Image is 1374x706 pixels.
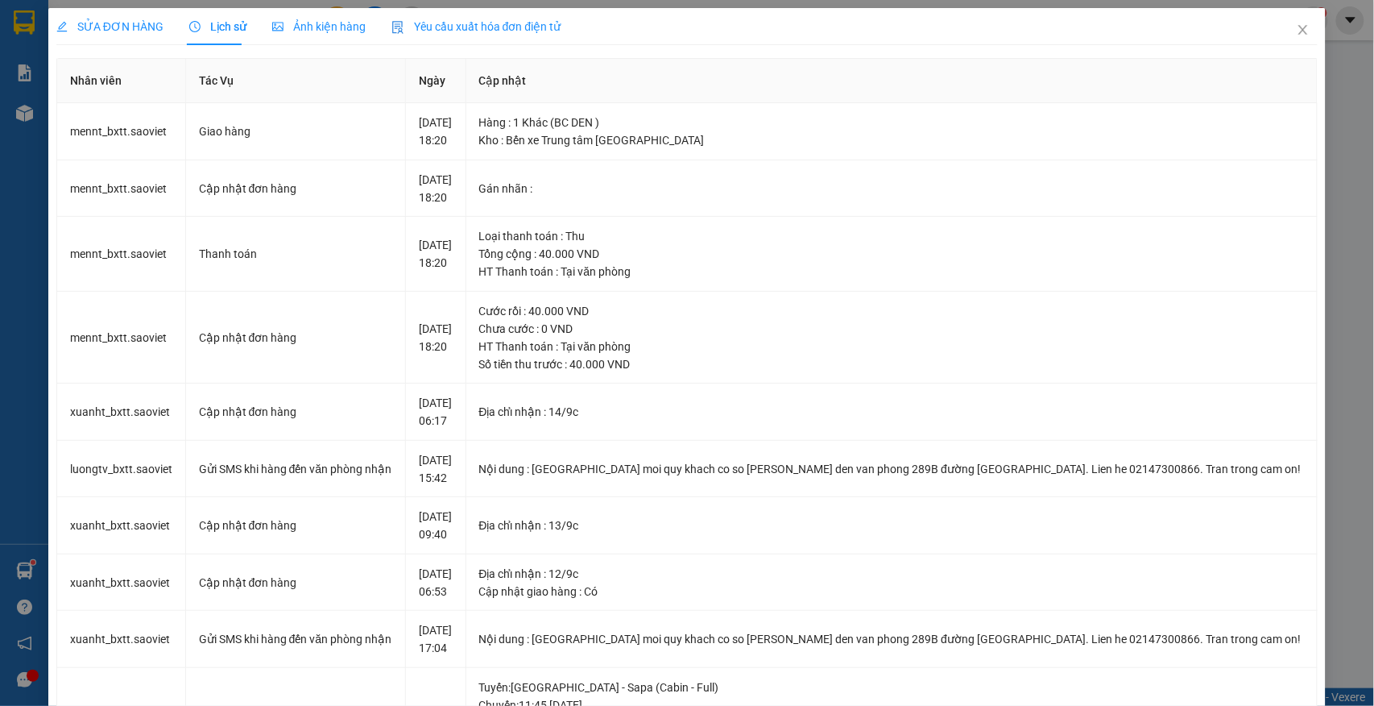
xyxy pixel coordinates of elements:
div: Chưa cước : 0 VND [479,320,1305,338]
div: Cập nhật đơn hàng [199,180,393,197]
td: xuanht_bxtt.saoviet [57,554,186,612]
td: xuanht_bxtt.saoviet [57,384,186,441]
div: [DATE] 18:20 [419,171,452,206]
td: luongtv_bxtt.saoviet [57,441,186,498]
td: mennt_bxtt.saoviet [57,292,186,384]
span: picture [272,21,283,32]
div: Địa chỉ nhận : 14/9c [479,403,1305,421]
div: Địa chỉ nhận : 12/9c [479,565,1305,583]
div: Gán nhãn : [479,180,1305,197]
div: Cập nhật đơn hàng [199,517,393,534]
div: [DATE] 18:20 [419,320,452,355]
div: Cập nhật đơn hàng [199,574,393,592]
div: Thanh toán [199,245,393,263]
th: Cập nhật [466,59,1318,103]
td: xuanht_bxtt.saoviet [57,497,186,554]
div: HT Thanh toán : Tại văn phòng [479,263,1305,280]
div: Giao hàng [199,123,393,140]
th: Tác Vụ [186,59,407,103]
div: Cước rồi : 40.000 VND [479,302,1305,320]
div: Tổng cộng : 40.000 VND [479,245,1305,263]
div: [DATE] 18:20 [419,114,452,149]
div: [DATE] 18:20 [419,236,452,272]
div: [DATE] 06:53 [419,565,452,600]
div: Nội dung : [GEOGRAPHIC_DATA] moi quy khach co so [PERSON_NAME] den van phong 289B đường [GEOGRAPH... [479,630,1305,648]
th: Nhân viên [57,59,186,103]
div: [DATE] 09:40 [419,508,452,543]
div: Số tiền thu trước : 40.000 VND [479,355,1305,373]
div: Cập nhật giao hàng : Có [479,583,1305,600]
div: Địa chỉ nhận : 13/9c [479,517,1305,534]
div: Gửi SMS khi hàng đến văn phòng nhận [199,630,393,648]
div: [DATE] 15:42 [419,451,452,487]
span: Yêu cầu xuất hóa đơn điện tử [391,20,561,33]
span: clock-circle [189,21,201,32]
span: SỬA ĐƠN HÀNG [56,20,163,33]
th: Ngày [406,59,466,103]
span: close [1297,23,1310,36]
div: HT Thanh toán : Tại văn phòng [479,338,1305,355]
td: xuanht_bxtt.saoviet [57,611,186,668]
div: Cập nhật đơn hàng [199,329,393,347]
div: [DATE] 06:17 [419,394,452,430]
div: Loại thanh toán : Thu [479,227,1305,245]
span: Ảnh kiện hàng [272,20,366,33]
div: Gửi SMS khi hàng đến văn phòng nhận [199,460,393,478]
img: icon [391,21,404,34]
button: Close [1281,8,1326,53]
td: mennt_bxtt.saoviet [57,160,186,218]
div: Hàng : 1 Khác (BC DEN ) [479,114,1305,131]
span: Lịch sử [189,20,246,33]
div: Cập nhật đơn hàng [199,403,393,421]
div: [DATE] 17:04 [419,621,452,657]
span: edit [56,21,68,32]
td: mennt_bxtt.saoviet [57,103,186,160]
div: Nội dung : [GEOGRAPHIC_DATA] moi quy khach co so [PERSON_NAME] den van phong 289B đường [GEOGRAPH... [479,460,1305,478]
div: Kho : Bến xe Trung tâm [GEOGRAPHIC_DATA] [479,131,1305,149]
td: mennt_bxtt.saoviet [57,217,186,292]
